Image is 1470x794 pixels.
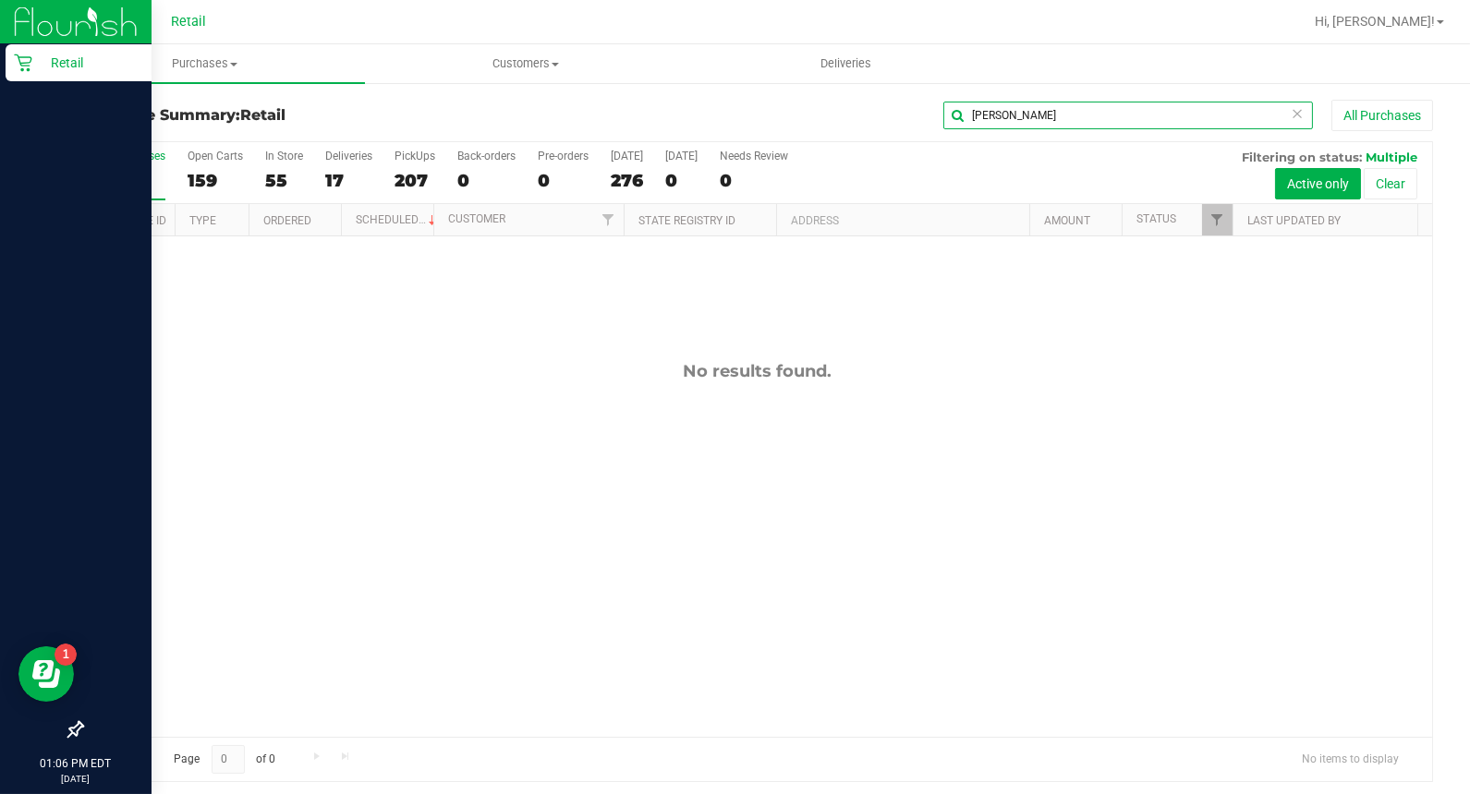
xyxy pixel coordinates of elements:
a: Filter [1202,204,1233,235]
div: 276 [611,170,643,191]
div: No results found. [82,361,1432,381]
a: Purchases [44,44,365,83]
iframe: Resource center [18,646,74,702]
span: No items to display [1287,745,1414,773]
div: 55 [265,170,303,191]
div: 159 [188,170,243,191]
p: Retail [32,52,143,74]
span: Purchases [44,55,365,72]
iframe: Resource center unread badge [55,644,77,666]
div: Needs Review [720,150,788,162]
div: [DATE] [665,150,698,162]
a: Deliveries [686,44,1006,83]
input: Search Purchase ID, Original ID, State Registry ID or Customer Name... [943,102,1313,129]
span: Multiple [1366,150,1417,164]
a: Customers [365,44,686,83]
span: Customers [366,55,685,72]
div: PickUps [395,150,435,162]
a: Customer [448,212,505,225]
a: State Registry ID [638,214,735,227]
div: Open Carts [188,150,243,162]
div: Deliveries [325,150,372,162]
th: Address [776,204,1029,236]
button: All Purchases [1331,100,1433,131]
a: Status [1136,212,1176,225]
span: Deliveries [796,55,896,72]
h3: Purchase Summary: [81,107,532,124]
a: Last Updated By [1247,214,1341,227]
button: Active only [1275,168,1361,199]
span: Filtering on status: [1242,150,1362,164]
button: Clear [1364,168,1417,199]
a: Scheduled [356,213,440,226]
span: Retail [240,106,285,124]
div: 0 [538,170,589,191]
a: Ordered [263,214,311,227]
div: 17 [325,170,372,191]
a: Type [189,214,216,227]
div: [DATE] [611,150,643,162]
div: Back-orders [457,150,516,162]
p: 01:06 PM EDT [8,755,143,772]
a: Filter [593,204,624,235]
div: 0 [665,170,698,191]
span: Hi, [PERSON_NAME]! [1315,14,1435,29]
span: Retail [171,14,206,30]
span: Page of 0 [158,745,291,774]
span: Clear [1291,102,1304,126]
inline-svg: Retail [14,54,32,72]
p: [DATE] [8,772,143,786]
div: Pre-orders [538,150,589,162]
a: Amount [1044,214,1090,227]
div: 0 [720,170,788,191]
div: 207 [395,170,435,191]
div: In Store [265,150,303,162]
div: 0 [457,170,516,191]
